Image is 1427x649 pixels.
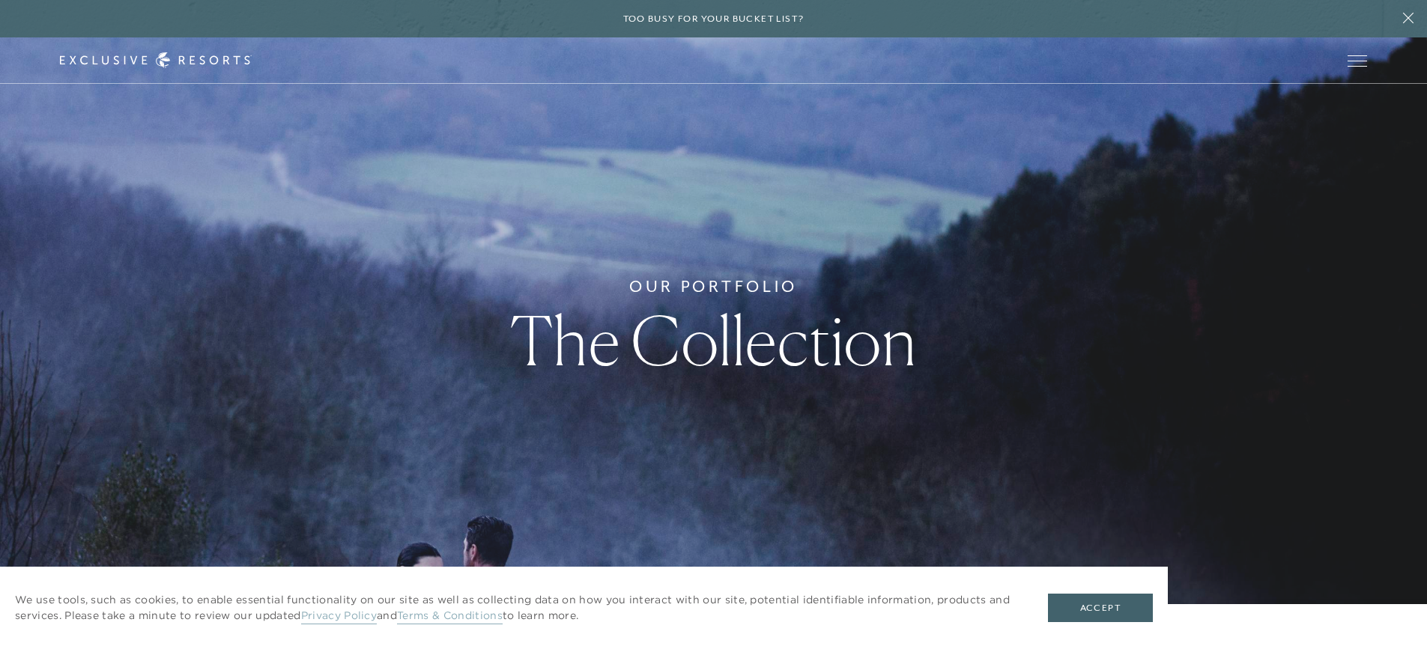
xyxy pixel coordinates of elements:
[629,275,798,299] h6: Our Portfolio
[15,592,1018,624] p: We use tools, such as cookies, to enable essential functionality on our site as well as collectin...
[623,12,805,26] h6: Too busy for your bucket list?
[510,307,917,374] h1: The Collection
[397,609,503,624] a: Terms & Conditions
[1348,55,1367,66] button: Open navigation
[301,609,377,624] a: Privacy Policy
[1048,594,1153,622] button: Accept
